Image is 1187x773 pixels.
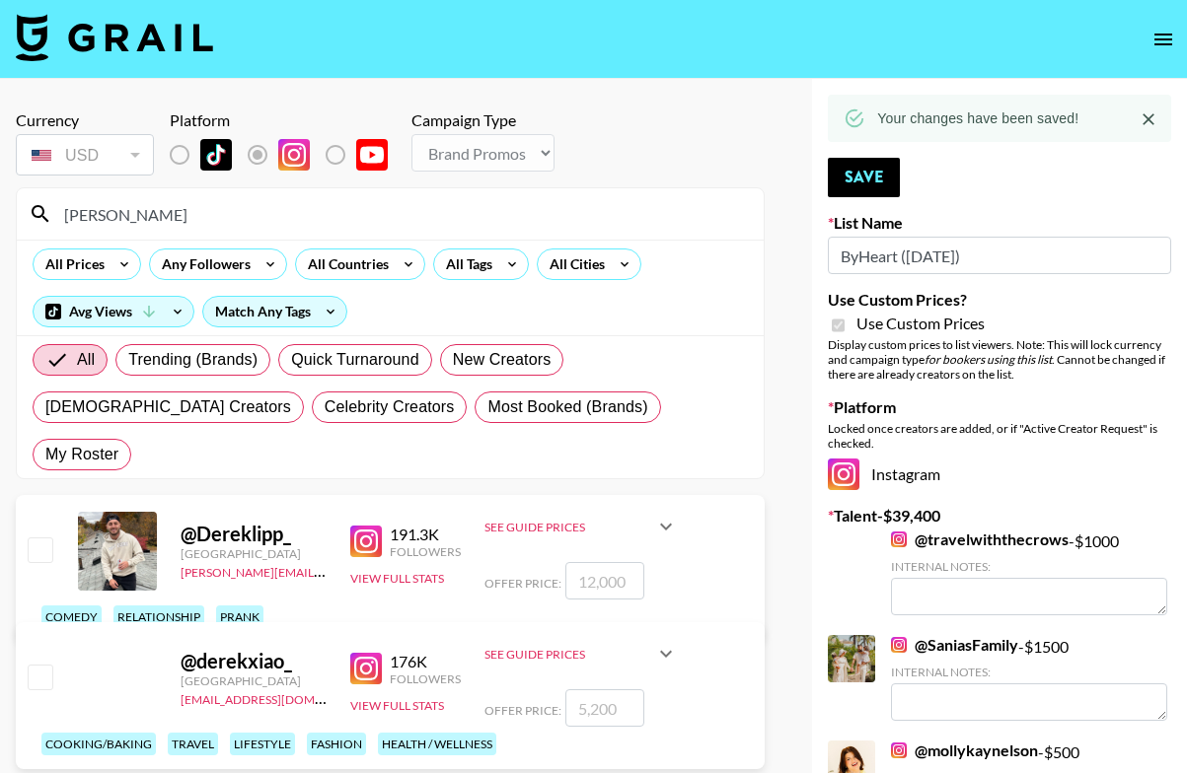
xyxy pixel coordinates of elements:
div: Currency [16,110,154,130]
div: See Guide Prices [484,647,654,662]
span: New Creators [453,348,552,372]
div: Match Any Tags [203,297,346,326]
div: cooking/baking [41,733,156,755]
div: See Guide Prices [484,520,654,534]
div: - $ 1000 [891,529,1167,615]
div: [GEOGRAPHIC_DATA] [181,546,327,561]
a: @mollykaynelson [891,740,1038,760]
span: Use Custom Prices [856,314,985,333]
img: Instagram [350,526,382,557]
img: Instagram [891,531,907,547]
div: Display custom prices to list viewers. Note: This will lock currency and campaign type . Cannot b... [828,337,1171,382]
div: relationship [113,605,204,628]
span: [DEMOGRAPHIC_DATA] Creators [45,395,291,419]
div: Instagram [828,458,1171,490]
span: My Roster [45,443,118,466]
a: @SaniasFamily [891,635,1018,655]
div: - $ 1500 [891,635,1167,721]
div: prank [216,605,263,628]
div: All Cities [538,249,609,279]
img: Instagram [828,458,859,490]
label: Talent - $ 39,400 [828,506,1171,526]
div: Your changes have been saved! [877,101,1078,136]
div: USD [20,138,150,173]
div: comedy [41,605,102,628]
div: Internal Notes: [891,665,1167,679]
button: Save [828,158,900,197]
a: [EMAIL_ADDRESS][DOMAIN_NAME] [181,688,379,707]
span: Most Booked (Brands) [487,395,647,419]
a: @travelwiththecrows [891,529,1069,549]
div: @ Dereklipp_ [181,522,327,546]
span: Offer Price: [484,703,561,718]
label: Use Custom Prices? [828,290,1171,310]
div: All Tags [434,249,496,279]
button: open drawer [1144,20,1183,59]
img: Instagram [891,637,907,653]
a: [PERSON_NAME][EMAIL_ADDRESS][DOMAIN_NAME] [181,561,473,580]
span: All [77,348,95,372]
div: Internal Notes: [891,559,1167,574]
div: Currency is locked to USD [16,130,154,179]
div: All Countries [296,249,393,279]
button: View Full Stats [350,698,444,713]
img: YouTube [356,139,388,171]
div: Followers [390,544,461,559]
img: TikTok [200,139,232,171]
span: Trending (Brands) [128,348,258,372]
div: [GEOGRAPHIC_DATA] [181,673,327,688]
span: Offer Price: [484,576,561,591]
div: 191.3K [390,525,461,544]
div: Campaign Type [411,110,555,130]
div: Followers [390,671,461,686]
img: Instagram [891,742,907,758]
button: Close [1134,105,1163,134]
button: View Full Stats [350,571,444,586]
div: List locked to Instagram. [170,134,404,176]
div: See Guide Prices [484,503,678,550]
img: Instagram [278,139,310,171]
div: Locked once creators are added, or if "Active Creator Request" is checked. [828,421,1171,451]
input: 5,200 [565,689,644,727]
div: fashion [307,733,366,755]
input: Search by User Name [52,198,752,230]
label: List Name [828,213,1171,233]
div: travel [168,733,218,755]
label: Platform [828,397,1171,417]
img: Instagram [350,653,382,684]
div: Platform [170,110,404,130]
div: All Prices [34,249,109,279]
div: Avg Views [34,297,193,326]
div: lifestyle [230,733,295,755]
div: See Guide Prices [484,630,678,677]
input: 12,000 [565,562,644,599]
span: Celebrity Creators [325,395,455,419]
div: health / wellness [378,733,496,755]
div: @ derekxiao_ [181,649,327,673]
img: Grail Talent [16,14,213,61]
div: 176K [390,652,461,671]
div: Any Followers [150,249,255,279]
span: Quick Turnaround [291,348,419,372]
em: for bookers using this list [925,352,1052,367]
